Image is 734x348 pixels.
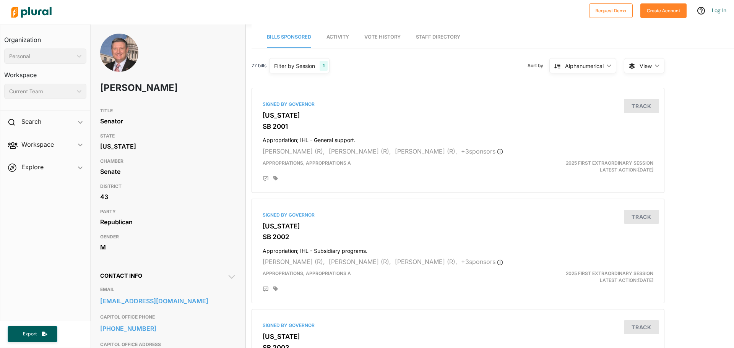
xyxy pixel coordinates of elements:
div: Alphanumerical [565,62,604,70]
div: Latest Action: [DATE] [525,270,659,284]
span: Bills Sponsored [267,34,311,40]
h3: Workspace [4,64,86,81]
div: Add Position Statement [263,176,269,182]
h4: Appropriation; IHL - Subsidiary programs. [263,244,653,254]
span: + 3 sponsor s [461,147,503,155]
h3: EMAIL [100,285,236,294]
span: + 3 sponsor s [461,258,503,265]
div: Signed by Governor [263,101,653,108]
a: Staff Directory [416,26,460,48]
img: Headshot of Dennis DeBar [100,34,138,84]
span: [PERSON_NAME] (R), [263,258,325,265]
h3: SB 2001 [263,123,653,130]
h3: Organization [4,29,86,45]
span: [PERSON_NAME] (R), [263,147,325,155]
span: Sort by [528,62,549,69]
div: Add Position Statement [263,286,269,292]
h3: SB 2002 [263,233,653,241]
button: Create Account [640,3,687,18]
div: Senate [100,166,236,177]
span: 2025 First Extraordinary Session [566,160,653,166]
div: Add tags [273,286,278,291]
span: 77 bills [252,62,266,69]
div: 43 [100,191,236,202]
button: Track [624,320,659,334]
h4: Appropriation; IHL - General support. [263,133,653,144]
button: Track [624,210,659,224]
div: Add tags [273,176,278,181]
div: Republican [100,216,236,228]
div: [US_STATE] [100,141,236,152]
a: [EMAIL_ADDRESS][DOMAIN_NAME] [100,295,236,307]
div: 1 [320,61,328,71]
a: Request Demo [589,6,633,14]
span: [PERSON_NAME] (R), [329,258,391,265]
span: [PERSON_NAME] (R), [395,258,457,265]
div: M [100,241,236,253]
a: Activity [326,26,349,48]
span: Activity [326,34,349,40]
span: Appropriations, Appropriations A [263,160,351,166]
a: Bills Sponsored [267,26,311,48]
span: [PERSON_NAME] (R), [395,147,457,155]
span: Appropriations, Appropriations A [263,270,351,276]
div: Senator [100,115,236,127]
div: Filter by Session [274,62,315,70]
h3: CHAMBER [100,157,236,166]
h3: [US_STATE] [263,112,653,119]
span: Vote History [364,34,401,40]
button: Request Demo [589,3,633,18]
span: Contact Info [100,272,142,279]
h3: CAPITOL OFFICE PHONE [100,312,236,322]
h3: [US_STATE] [263,333,653,340]
h1: [PERSON_NAME] [100,76,182,99]
div: Current Team [9,87,74,95]
div: Signed by Governor [263,322,653,329]
a: [PHONE_NUMBER] [100,323,236,334]
h3: TITLE [100,106,236,115]
a: Create Account [640,6,687,14]
div: Signed by Governor [263,212,653,219]
button: Export [8,326,57,342]
span: [PERSON_NAME] (R), [329,147,391,155]
a: Log In [712,7,726,14]
h2: Search [21,117,41,126]
a: Vote History [364,26,401,48]
span: View [640,62,652,70]
h3: STATE [100,131,236,141]
div: Personal [9,52,74,60]
div: Latest Action: [DATE] [525,160,659,173]
span: 2025 First Extraordinary Session [566,270,653,276]
button: Track [624,99,659,113]
span: Export [18,331,42,337]
h3: DISTRICT [100,182,236,191]
h3: GENDER [100,232,236,241]
h3: [US_STATE] [263,222,653,230]
h3: PARTY [100,207,236,216]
